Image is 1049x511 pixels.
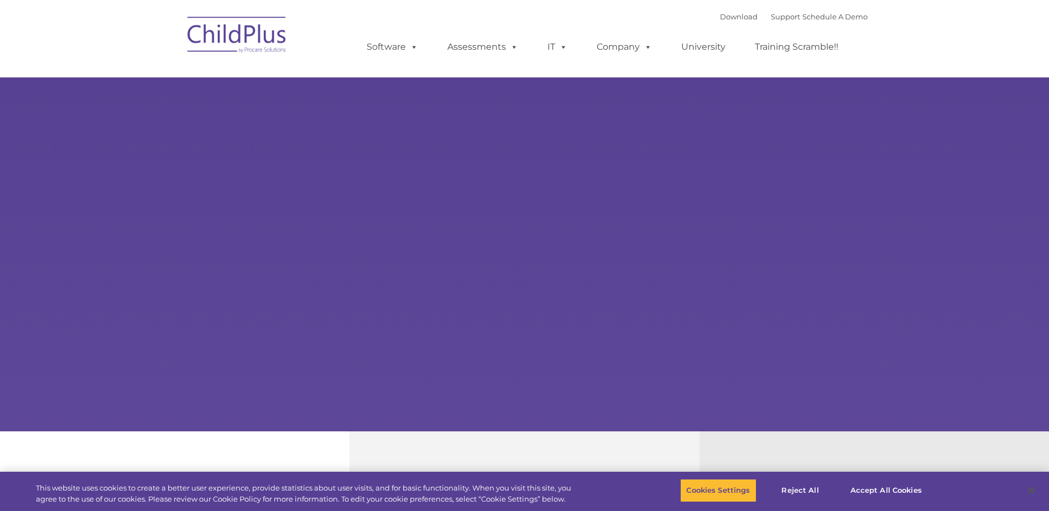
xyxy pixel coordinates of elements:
a: IT [536,36,578,58]
a: Software [356,36,429,58]
a: Download [720,12,758,21]
button: Close [1019,478,1043,503]
a: University [670,36,737,58]
button: Accept All Cookies [844,479,928,502]
font: | [720,12,868,21]
img: ChildPlus by Procare Solutions [182,9,293,64]
a: Training Scramble!! [744,36,849,58]
a: Support [771,12,800,21]
button: Cookies Settings [680,479,756,502]
a: Assessments [436,36,529,58]
a: Company [586,36,663,58]
div: This website uses cookies to create a better user experience, provide statistics about user visit... [36,483,577,504]
a: Schedule A Demo [802,12,868,21]
button: Reject All [766,479,835,502]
